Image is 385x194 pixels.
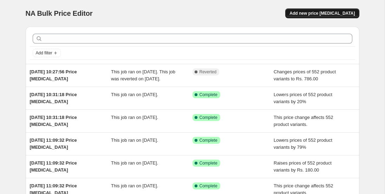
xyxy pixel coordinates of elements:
span: Complete [200,115,217,120]
span: Reverted [200,69,217,75]
span: This job ran on [DATE]. [111,92,158,97]
span: [DATE] 11:09:32 Price [MEDICAL_DATA] [30,138,77,150]
button: Add new price [MEDICAL_DATA] [285,8,359,18]
span: [DATE] 10:27:56 Price [MEDICAL_DATA] [30,69,77,81]
span: NA Bulk Price Editor [26,9,93,17]
span: Lowers prices of 552 product variants by 20% [274,92,332,104]
span: This job ran on [DATE]. [111,183,158,188]
span: Complete [200,92,217,98]
span: Complete [200,160,217,166]
span: This price change affects 552 product variants. [274,115,333,127]
span: [DATE] 10:31:18 Price [MEDICAL_DATA] [30,92,77,104]
span: Complete [200,183,217,189]
span: Complete [200,138,217,143]
span: This job ran on [DATE]. [111,115,158,120]
span: This job ran on [DATE]. [111,138,158,143]
span: [DATE] 11:09:32 Price [MEDICAL_DATA] [30,160,77,173]
span: Add filter [36,50,52,56]
span: Lowers prices of 552 product variants by 79% [274,138,332,150]
span: This job ran on [DATE]. [111,160,158,166]
button: Add filter [33,49,61,57]
span: Raises prices of 552 product variants by Rs. 180.00 [274,160,332,173]
span: [DATE] 10:31:18 Price [MEDICAL_DATA] [30,115,77,127]
span: Changes prices of 552 product variants to Rs. 786.00 [274,69,336,81]
span: This job ran on [DATE]. This job was reverted on [DATE]. [111,69,175,81]
span: Add new price [MEDICAL_DATA] [289,11,355,16]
